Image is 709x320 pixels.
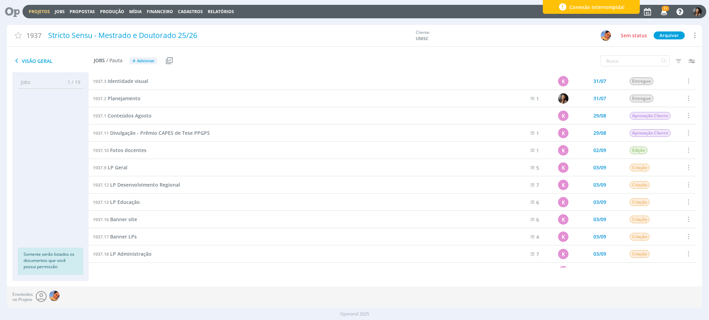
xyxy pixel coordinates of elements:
[537,251,539,257] span: 7
[93,164,127,171] a: 1937.9LP Geral
[93,181,180,189] a: 1937.12LP Desenvolvimento Regional
[537,164,539,171] span: 5
[537,216,539,223] span: 6
[132,57,136,65] span: +
[593,165,606,170] div: 03/09
[593,200,606,205] div: 03/09
[630,95,654,102] span: Entregue
[93,251,109,257] span: 1937.18
[62,78,80,86] span: 1 / 19
[110,233,137,240] span: Banner LPs
[416,36,468,42] span: UNISC
[558,145,569,156] div: K
[693,6,702,18] button: B
[137,59,154,63] span: Adicionar
[145,9,175,15] button: Financeiro
[630,112,671,120] span: Aprovação Cliente
[593,217,606,222] div: 03/09
[24,251,78,270] p: Somente serão listados os documentos que você possui permissão
[127,9,144,15] button: Mídia
[593,113,606,118] div: 29/08
[93,95,141,102] a: 1937.2Planejamento
[537,234,539,240] span: 4
[601,30,611,41] img: L
[110,147,146,153] span: Fotos docentes
[593,148,606,153] div: 02/09
[619,31,649,40] button: Sem status
[29,9,50,15] a: Projetos
[93,147,146,154] a: 1937.10Fotos docentes
[662,6,669,11] span: 11
[630,147,648,154] span: Edição
[70,9,95,15] span: Propostas
[129,9,142,15] a: Mídia
[206,9,236,15] button: Relatórios
[110,199,140,205] span: LP Educação
[93,198,140,206] a: 1937.13LP Educação
[93,129,210,137] a: 1937.11Divulgação - Prêmio CAPES de Tese PPGPS
[110,216,137,223] span: Banner site
[129,57,157,65] button: +Adicionar
[93,147,109,153] span: 1937.10
[537,199,539,206] span: 6
[558,162,569,173] div: K
[108,95,141,102] span: Planejamento
[46,28,412,44] div: Stricto Sensu - Mestrado e Doutorado 25/26
[110,251,152,257] span: LP Administração
[55,9,65,15] a: Jobs
[537,130,539,137] span: 1
[26,30,42,40] span: 1937
[630,198,650,206] span: Criação
[147,9,173,15] a: Financeiro
[93,95,106,102] span: 1937.2
[176,9,205,15] button: Cadastros
[93,199,109,205] span: 1937.13
[558,266,569,276] div: K
[569,3,625,11] span: Conexão interrompida!
[12,57,94,65] span: Visão Geral
[558,249,569,259] div: K
[12,292,33,302] span: Envolvidos no Projeto
[693,7,702,16] img: B
[93,233,137,241] a: 1937.17Banner LPs
[630,129,671,137] span: Aprovação Cliente
[621,32,647,39] span: Sem status
[93,130,109,136] span: 1937.11
[49,291,60,301] img: L
[558,111,569,121] div: K
[558,180,569,190] div: K
[98,9,126,15] button: Produção
[178,9,203,15] span: Cadastros
[108,78,148,84] span: Identidade visual
[537,182,539,188] span: 7
[93,164,106,171] span: 1937.9
[630,233,650,241] span: Criação
[558,197,569,207] div: K
[593,252,606,256] div: 03/09
[68,9,97,15] button: Propostas
[558,76,569,86] div: K
[93,234,109,240] span: 1937.17
[558,214,569,225] div: K
[100,9,124,15] a: Produção
[93,216,109,223] span: 1937.16
[53,9,67,15] button: Jobs
[593,96,606,101] div: 31/07
[106,58,123,64] span: / Pauta
[94,58,105,64] span: Jobs
[558,128,569,138] div: K
[93,78,106,84] span: 1937.3
[654,31,685,39] button: Arquivar
[93,182,109,188] span: 1937.12
[27,9,52,15] button: Projetos
[630,77,654,85] span: Entregue
[110,130,210,136] span: Divulgação - Prêmio CAPES de Tese PPGPS
[630,250,650,258] span: Criação
[558,232,569,242] div: K
[593,234,606,239] div: 03/09
[110,181,180,188] span: LP Desenvolvimento Regional
[21,78,30,86] span: Jobs
[558,93,569,104] img: B
[656,6,671,18] button: 11
[593,131,606,135] div: 29/08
